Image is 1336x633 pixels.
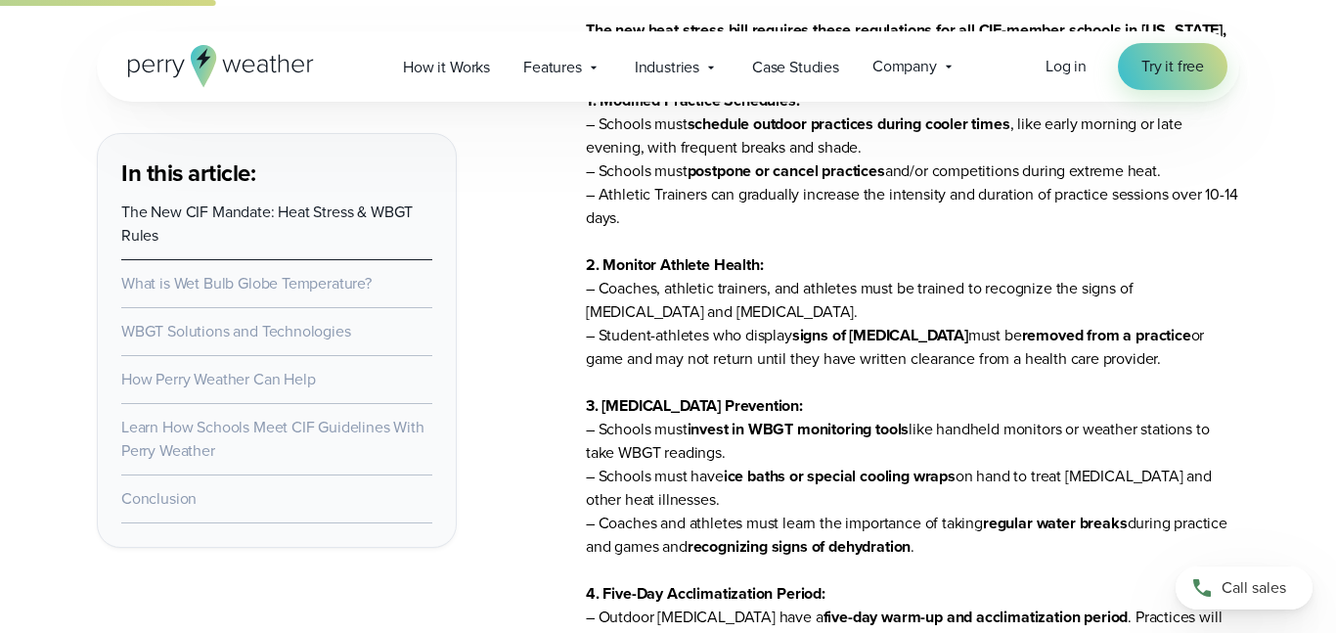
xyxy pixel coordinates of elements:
[1222,576,1286,600] span: Call sales
[1118,43,1227,90] a: Try it free
[386,47,507,87] a: How it Works
[752,56,839,79] span: Case Studies
[121,158,432,189] h3: In this article:
[824,606,1129,628] strong: five-day warm-up and acclimatization period
[724,465,956,487] strong: ice baths or special cooling wraps
[586,394,803,417] strong: 3. [MEDICAL_DATA] Prevention:
[121,487,197,510] a: Conclusion
[121,201,413,247] a: The New CIF Mandate: Heat Stress & WBGT Rules
[586,582,825,605] strong: 4. Five-Day Acclimatization Period:
[121,368,316,390] a: How Perry Weather Can Help
[688,535,911,558] strong: recognizing signs of dehydration
[403,56,490,79] span: How it Works
[1022,324,1191,346] strong: removed from a practice
[586,253,764,276] strong: 2. Monitor Athlete Health:
[688,418,910,440] strong: invest in WBGT monitoring tools
[1046,55,1087,77] span: Log in
[586,89,800,112] strong: 1. Modified Practice Schedules:
[1176,566,1313,610] a: Call sales
[735,47,856,87] a: Case Studies
[121,272,372,294] a: What is Wet Bulb Globe Temperature?
[586,19,1226,65] strong: The new heat stress bill requires these regulations for all CIF-member schools in [US_STATE], eff...
[983,512,1128,534] strong: regular water breaks
[635,56,699,79] span: Industries
[792,324,968,346] strong: signs of [MEDICAL_DATA]
[121,320,351,342] a: WBGT Solutions and Technologies
[872,55,937,78] span: Company
[1141,55,1204,78] span: Try it free
[688,159,885,182] strong: postpone or cancel practices
[688,113,1010,135] strong: schedule outdoor practices during cooler times
[121,416,424,462] a: Learn How Schools Meet CIF Guidelines With Perry Weather
[523,56,582,79] span: Features
[1046,55,1087,78] a: Log in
